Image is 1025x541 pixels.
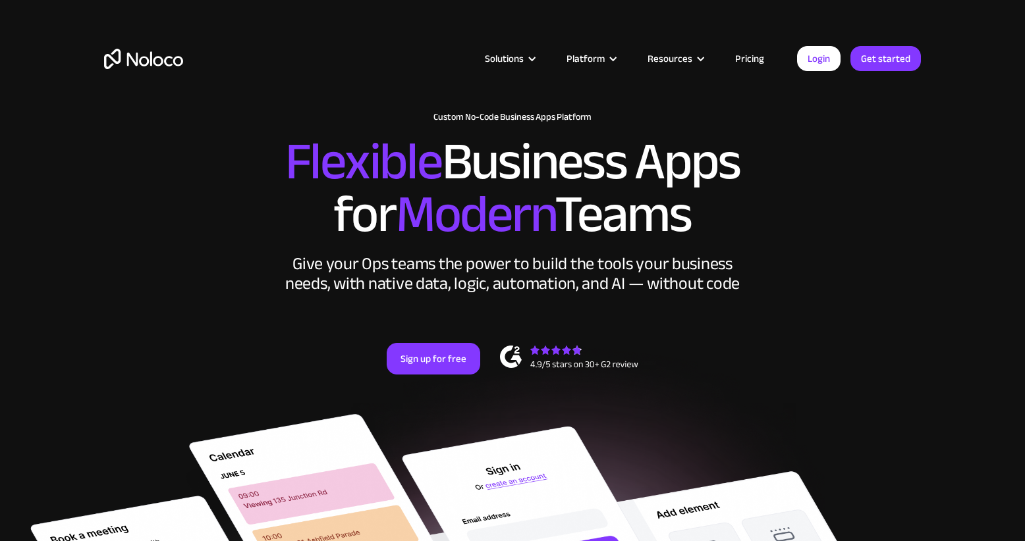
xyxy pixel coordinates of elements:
a: home [104,49,183,69]
div: Resources [648,50,692,67]
div: Solutions [468,50,550,67]
span: Flexible [285,113,442,211]
h2: Business Apps for Teams [104,136,921,241]
a: Get started [850,46,921,71]
a: Sign up for free [387,343,480,374]
div: Resources [631,50,719,67]
a: Login [797,46,841,71]
div: Solutions [485,50,524,67]
div: Platform [550,50,631,67]
span: Modern [396,165,555,263]
div: Give your Ops teams the power to build the tools your business needs, with native data, logic, au... [282,254,743,294]
a: Pricing [719,50,781,67]
div: Platform [567,50,605,67]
